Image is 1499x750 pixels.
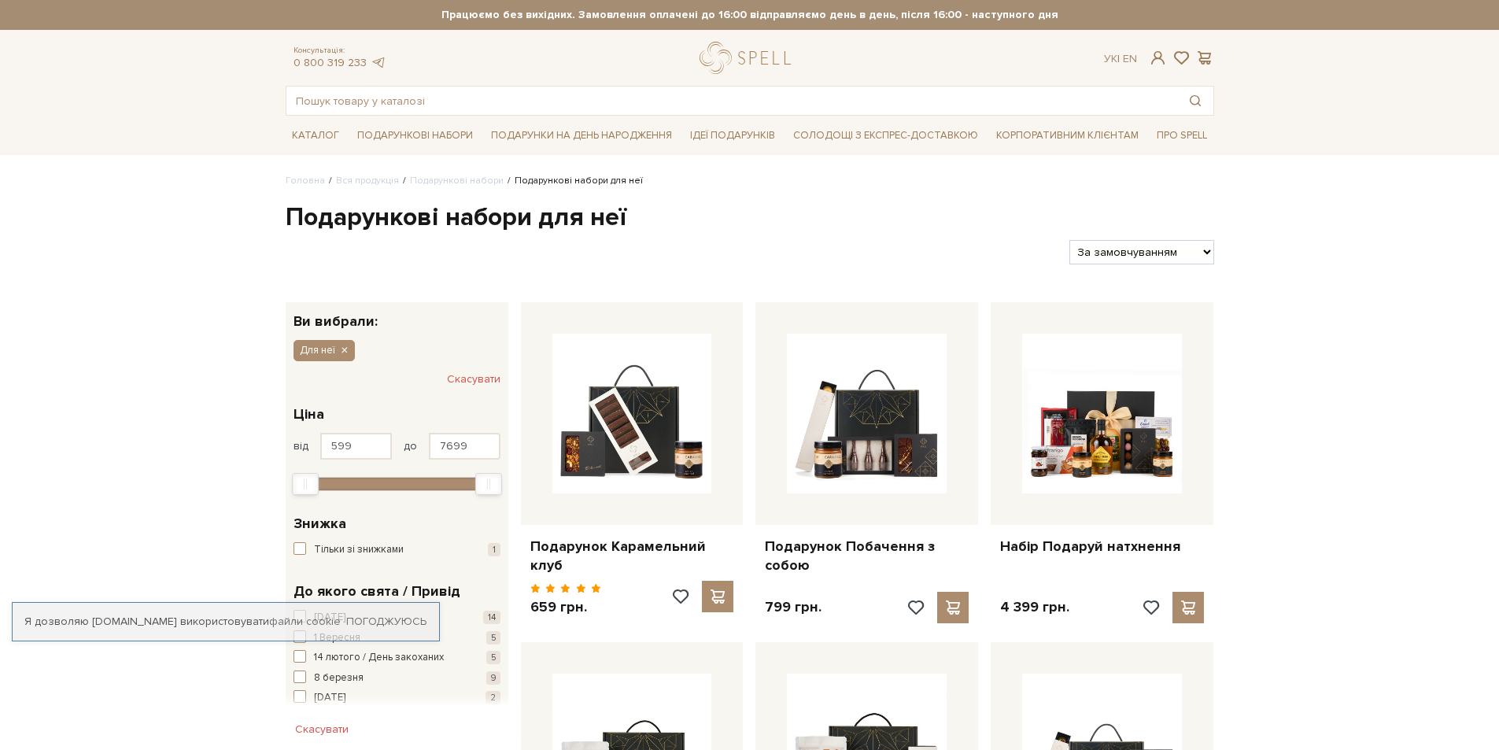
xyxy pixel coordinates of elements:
[475,473,502,495] div: Max
[286,302,508,328] div: Ви вибрали:
[765,538,969,575] a: Подарунок Побачення з собою
[488,543,500,556] span: 1
[530,538,734,575] a: Подарунок Карамельний клуб
[371,56,386,69] a: telegram
[294,671,500,686] button: 8 березня 9
[286,87,1177,115] input: Пошук товару у каталозі
[286,201,1214,235] h1: Подарункові набори для неї
[486,671,500,685] span: 9
[294,650,500,666] button: 14 лютого / День закоханих 5
[486,651,500,664] span: 5
[1000,538,1204,556] a: Набір Подаруй натхнення
[486,631,500,645] span: 5
[292,473,319,495] div: Min
[429,433,500,460] input: Ціна
[314,671,364,686] span: 8 березня
[447,367,500,392] button: Скасувати
[1150,124,1213,148] a: Про Spell
[320,433,392,460] input: Ціна
[314,650,444,666] span: 14 лютого / День закоханих
[1104,52,1137,66] div: Ук
[336,175,399,187] a: Вся продукція
[410,175,504,187] a: Подарункові набори
[294,439,308,453] span: від
[351,124,479,148] a: Подарункові набори
[294,542,500,558] button: Тільки зі знижками 1
[294,404,324,425] span: Ціна
[13,615,439,629] div: Я дозволяю [DOMAIN_NAME] використовувати
[765,598,821,616] p: 799 грн.
[404,439,417,453] span: до
[286,175,325,187] a: Головна
[294,513,346,534] span: Знижка
[286,8,1214,22] strong: Працюємо без вихідних. Замовлення оплачені до 16:00 відправляємо день в день, після 16:00 - насту...
[286,124,345,148] a: Каталог
[314,690,345,706] span: [DATE]
[684,124,781,148] a: Ідеї подарунків
[314,542,404,558] span: Тільки зі знижками
[485,124,678,148] a: Подарунки на День народження
[1117,52,1120,65] span: |
[486,691,500,704] span: 2
[294,46,386,56] span: Консультація:
[286,717,358,742] button: Скасувати
[346,615,426,629] a: Погоджуюсь
[1123,52,1137,65] a: En
[294,56,367,69] a: 0 800 319 233
[294,581,460,602] span: До якого свята / Привід
[787,122,984,149] a: Солодощі з експрес-доставкою
[300,343,335,357] span: Для неї
[1177,87,1213,115] button: Пошук товару у каталозі
[530,598,602,616] p: 659 грн.
[269,615,341,628] a: файли cookie
[700,42,798,74] a: logo
[294,340,355,360] button: Для неї
[483,611,500,624] span: 14
[294,690,500,706] button: [DATE] 2
[990,124,1145,148] a: Корпоративним клієнтам
[504,174,643,188] li: Подарункові набори для неї
[1000,598,1069,616] p: 4 399 грн.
